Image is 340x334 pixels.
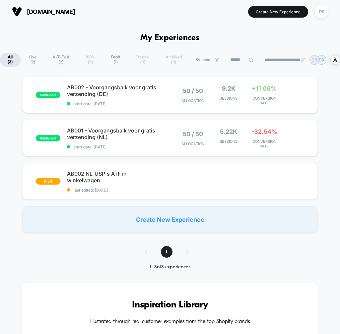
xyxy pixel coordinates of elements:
[36,178,60,185] span: draft
[10,6,77,17] button: [DOMAIN_NAME]
[195,57,211,62] span: By Label
[42,319,298,325] h4: Illustrated through real customer examples from the top Shopify brands
[140,33,200,43] h1: My Experiences
[311,57,317,62] p: DR
[161,246,172,258] span: 1
[67,188,144,193] span: last edited: [DATE]
[248,139,280,148] span: CONVERSION RATE
[222,85,236,92] span: 9.2k
[67,144,170,149] span: start date: [DATE]
[252,85,277,92] span: +11.06%
[22,206,318,233] div: Create New Experience
[315,5,328,18] div: DR
[27,8,75,15] span: [DOMAIN_NAME]
[248,6,308,18] button: Create New Experience
[67,101,170,106] span: start date: [DATE]
[213,139,245,144] span: Sessions
[42,300,298,310] h3: Inspiration Library
[248,96,280,105] span: CONVERSION RATE
[67,170,144,184] span: AB002 NL_USP's ATF in winkelwagen
[183,130,203,137] span: 50 / 50
[138,264,202,270] div: 1 - 3 of 3 experiences
[104,53,128,67] span: Draft ( 1 )
[313,5,330,19] button: DR
[181,141,204,146] span: Allocation
[22,53,44,67] span: Live ( 2 )
[251,128,277,135] span: -32.54%
[220,128,237,135] span: 5.22k
[183,87,203,94] span: 50 / 50
[213,96,245,101] span: Sessions
[45,53,77,67] span: A/B Test ( 2 )
[36,135,60,141] span: published
[67,84,170,97] span: AB002 - Voorgangsbalk voor gratis verzending (DE)
[301,58,305,62] img: end
[67,127,170,140] span: AB001 - Voorgangsbalk voor gratis verzending (NL)
[36,92,60,98] span: published
[181,98,204,103] span: Allocation
[12,7,22,17] img: Visually logo
[319,57,324,62] p: DR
